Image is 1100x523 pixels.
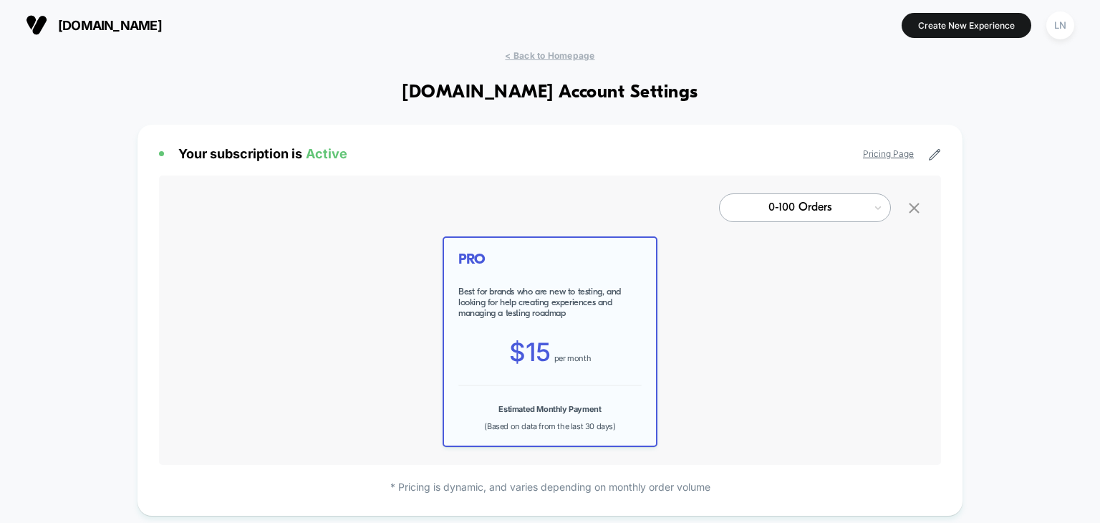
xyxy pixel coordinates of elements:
[505,50,594,61] span: < Back to Homepage
[26,14,47,36] img: Visually logo
[554,353,591,363] span: per month
[178,146,347,161] span: Your subscription is
[498,404,601,414] b: Estimated Monthly Payment
[58,18,162,33] span: [DOMAIN_NAME]
[306,146,347,161] span: Active
[484,421,615,431] span: (Based on data from the last 30 days)
[1042,11,1079,40] button: LN
[402,82,698,103] h1: [DOMAIN_NAME] Account Settings
[735,201,864,215] div: 0-100 Orders
[159,479,941,494] p: * Pricing is dynamic, and varies depending on monthly order volume
[902,13,1031,38] button: Create New Experience
[863,148,914,159] a: Pricing Page
[458,252,642,269] span: PRO
[509,337,551,367] span: $ 15
[21,14,166,37] button: [DOMAIN_NAME]
[458,287,642,319] span: Best for brands who are new to testing, and looking for help creating experiences and managing a ...
[1046,11,1074,39] div: LN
